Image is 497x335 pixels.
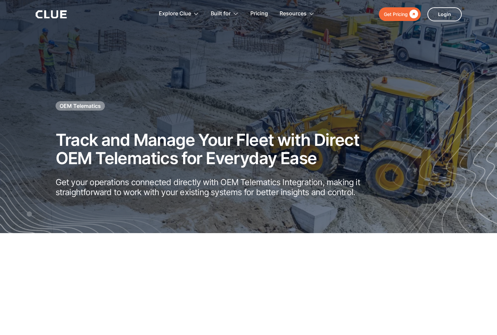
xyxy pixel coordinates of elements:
div:  [408,10,418,18]
div: Explore Clue [159,3,191,24]
div: Built for [211,3,231,24]
div: Resources [280,3,307,24]
p: Get your operations connected directly with OEM Telematics Integration, making it straightforward... [56,177,372,197]
a: Pricing [250,3,268,24]
img: Construction fleet management software [350,36,497,233]
div: Get Pricing [384,10,408,18]
h1: OEM Telematics [60,102,101,110]
h2: Track and Manage Your Fleet with Direct OEM Telematics for Everyday Ease [56,131,372,167]
a: Login [427,7,462,21]
a: Get Pricing [379,7,421,21]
